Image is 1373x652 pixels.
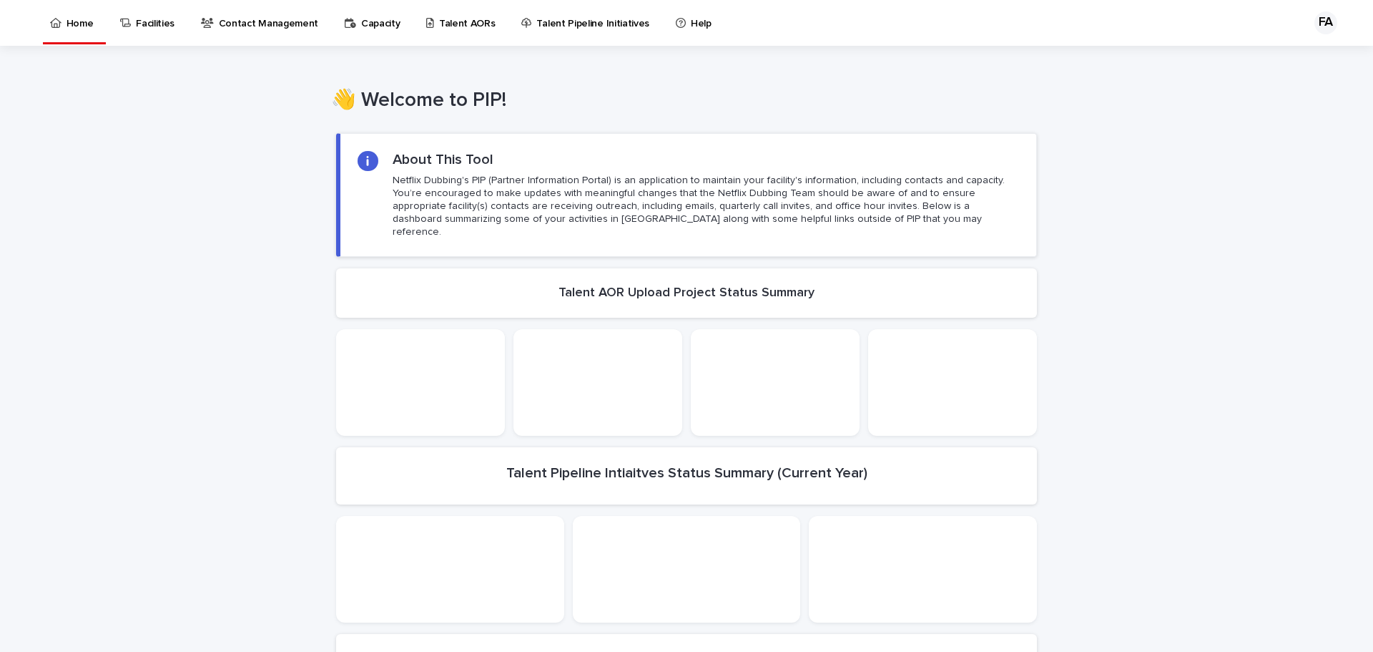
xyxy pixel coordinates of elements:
[393,151,493,168] h2: About This Tool
[506,464,867,482] h2: Talent Pipeline Intiaitves Status Summary (Current Year)
[1314,11,1337,34] div: FA
[393,174,1019,239] p: Netflix Dubbing's PIP (Partner Information Portal) is an application to maintain your facility's ...
[331,89,1032,113] h1: 👋 Welcome to PIP!
[558,286,815,301] h2: Talent AOR Upload Project Status Summary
